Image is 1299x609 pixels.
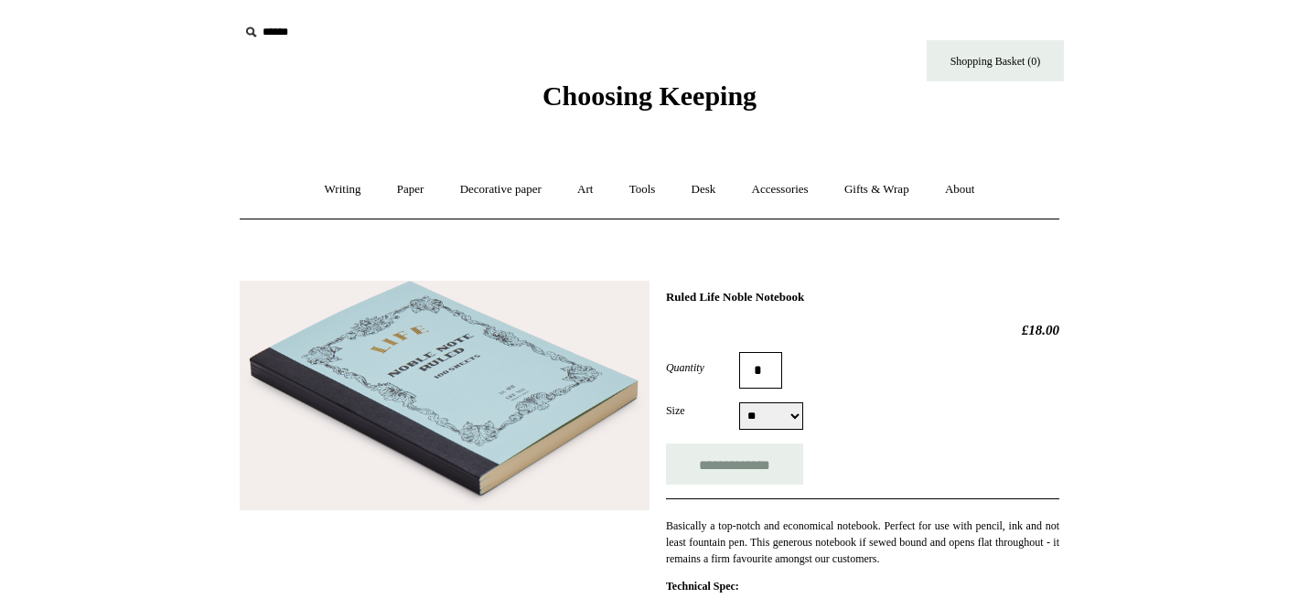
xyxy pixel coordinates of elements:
a: Paper [381,166,441,214]
span: Choosing Keeping [542,80,757,111]
label: Size [666,402,739,419]
a: Shopping Basket (0) [927,40,1064,81]
img: Ruled Life Noble Notebook [240,281,649,510]
a: Tools [613,166,672,214]
a: Art [561,166,609,214]
label: Quantity [666,359,739,376]
a: Gifts & Wrap [828,166,926,214]
strong: Technical Spec: [666,580,739,593]
a: Decorative paper [444,166,558,214]
h2: £18.00 [666,322,1059,338]
h1: Ruled Life Noble Notebook [666,290,1059,304]
a: Writing [308,166,378,214]
p: Basically a top-notch and economical notebook. Perfect for use with pencil, ink and not least fou... [666,518,1059,567]
a: Choosing Keeping [542,95,757,108]
a: About [929,166,992,214]
a: Accessories [735,166,825,214]
a: Desk [675,166,733,214]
